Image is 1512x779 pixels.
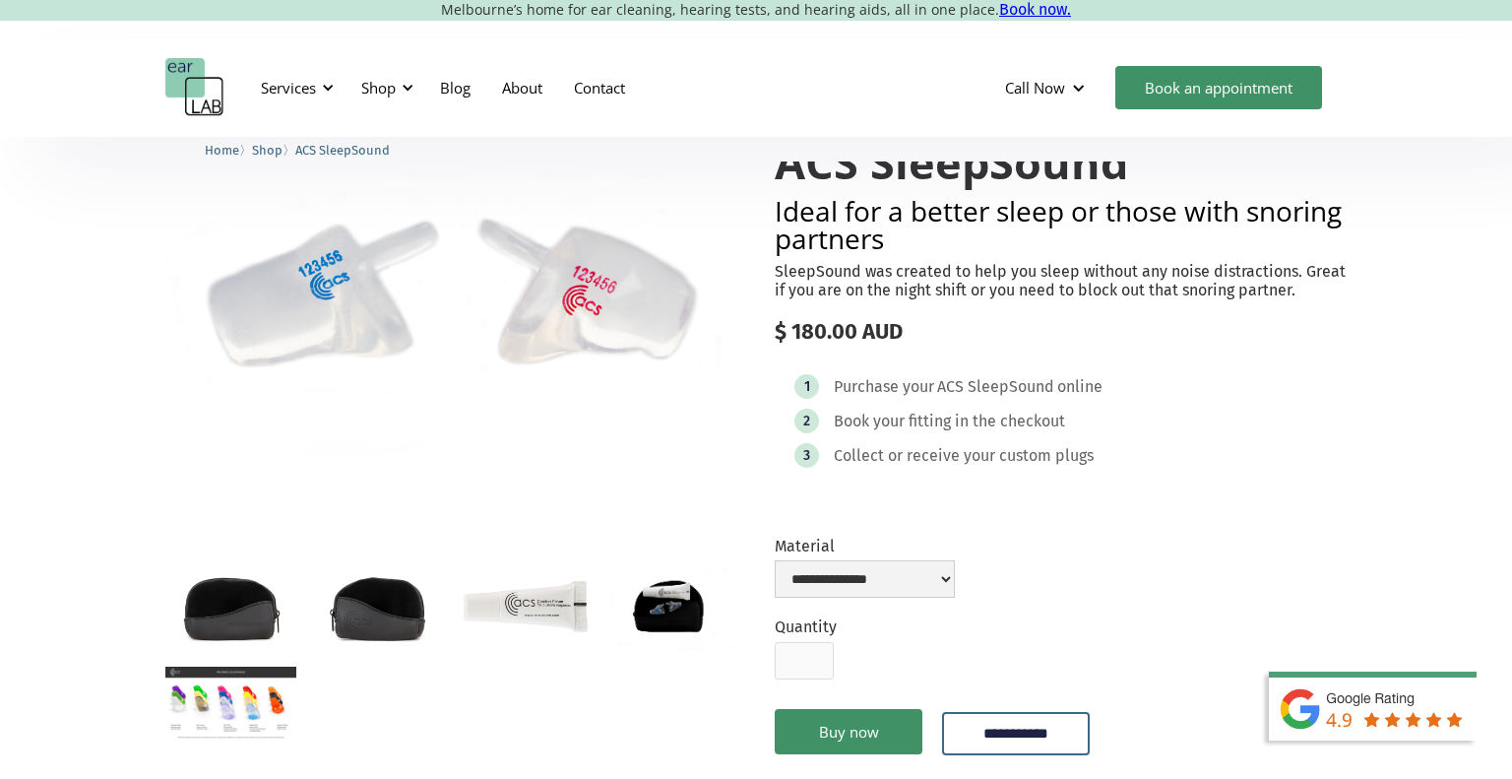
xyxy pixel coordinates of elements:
a: open lightbox [312,563,443,650]
a: Contact [558,59,641,116]
a: Buy now [775,709,922,754]
span: Shop [252,143,283,158]
a: open lightbox [606,563,737,651]
div: 1 [804,379,810,394]
span: ACS SleepSound [295,143,390,158]
div: Collect or receive your custom plugs [834,446,1094,466]
a: ACS SleepSound [295,140,390,159]
div: Book your fitting in the checkout [834,412,1065,431]
div: ACS SleepSound [937,377,1054,397]
p: SleepSound was created to help you sleep without any noise distractions. Great if you are on the ... [775,262,1347,299]
img: ACS SleepSound [165,98,737,495]
h1: ACS SleepSound [775,138,1347,187]
div: 3 [803,448,810,463]
a: open lightbox [165,98,737,495]
a: Shop [252,140,283,159]
li: 〉 [252,140,295,161]
a: open lightbox [460,563,591,650]
div: Purchase your [834,377,934,397]
div: Shop [361,78,396,97]
span: Home [205,143,239,158]
h2: Ideal for a better sleep or those with snoring partners [775,197,1347,252]
div: Services [249,58,340,117]
a: open lightbox [165,667,296,741]
a: home [165,58,224,117]
label: Material [775,537,955,555]
a: Home [205,140,239,159]
div: Shop [349,58,419,117]
div: Call Now [1005,78,1065,97]
div: online [1057,377,1102,397]
div: 2 [803,414,810,428]
li: 〉 [205,140,252,161]
a: Blog [424,59,486,116]
label: Quantity [775,617,837,636]
a: About [486,59,558,116]
div: $ 180.00 AUD [775,319,1347,345]
a: Book an appointment [1115,66,1322,109]
div: Services [261,78,316,97]
a: open lightbox [165,563,296,650]
div: Call Now [989,58,1105,117]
